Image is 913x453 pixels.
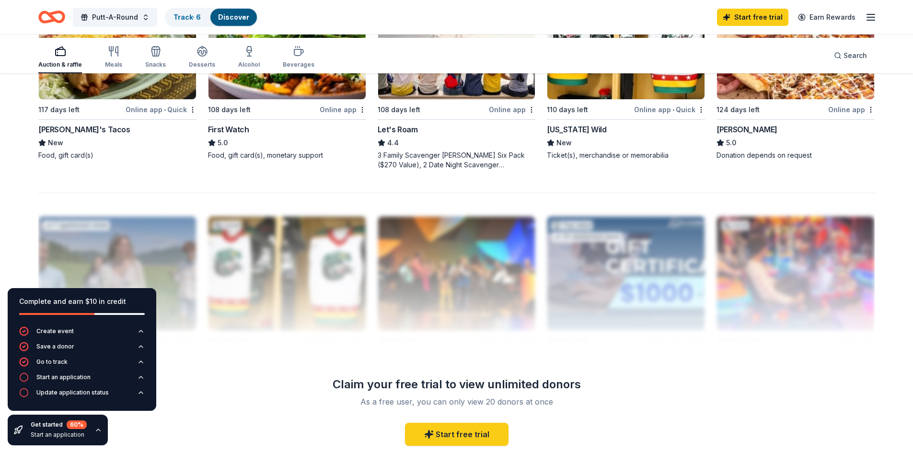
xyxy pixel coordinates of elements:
div: 108 days left [378,104,420,116]
button: Start an application [19,372,145,388]
div: Create event [36,327,74,335]
div: Auction & raffle [38,61,82,69]
div: Start an application [31,431,87,439]
div: Meals [105,61,122,69]
span: 5.0 [726,137,736,149]
div: Food, gift card(s) [38,151,196,160]
div: Donation depends on request [717,151,875,160]
button: Beverages [283,42,314,73]
span: 5.0 [218,137,228,149]
div: 108 days left [208,104,251,116]
a: Start free trial [717,9,788,26]
span: • [164,106,166,114]
a: Discover [218,13,249,21]
div: Ticket(s), merchandise or memorabilia [547,151,705,160]
button: Putt-A-Round [73,8,157,27]
div: Snacks [145,61,166,69]
button: Track· 6Discover [165,8,258,27]
a: Home [38,6,65,28]
div: 3 Family Scavenger [PERSON_NAME] Six Pack ($270 Value), 2 Date Night Scavenger [PERSON_NAME] Two ... [378,151,536,170]
div: 124 days left [717,104,760,116]
div: Alcohol [238,61,260,69]
div: 60 % [67,420,87,429]
div: Online app [828,104,875,116]
button: Meals [105,42,122,73]
span: New [48,137,63,149]
div: Save a donor [36,343,74,350]
div: 110 days left [547,104,588,116]
div: Get started [31,420,87,429]
a: Earn Rewards [792,9,861,26]
button: Alcohol [238,42,260,73]
div: Go to track [36,358,68,366]
div: Desserts [189,61,215,69]
div: [PERSON_NAME]'s Tacos [38,124,130,135]
div: Online app Quick [126,104,196,116]
button: Go to track [19,357,145,372]
div: Claim your free trial to view unlimited donors [319,377,595,392]
span: New [556,137,572,149]
div: Online app [320,104,366,116]
button: Update application status [19,388,145,403]
a: Track· 6 [173,13,201,21]
button: Save a donor [19,342,145,357]
div: First Watch [208,124,249,135]
button: Search [826,46,875,65]
div: Start an application [36,373,91,381]
div: Online app [489,104,535,116]
div: Let's Roam [378,124,418,135]
span: Search [844,50,867,61]
button: Auction & raffle [38,42,82,73]
button: Create event [19,326,145,342]
div: Beverages [283,61,314,69]
button: Snacks [145,42,166,73]
div: Online app Quick [634,104,705,116]
span: 4.4 [387,137,399,149]
a: Start free trial [405,423,509,446]
div: [PERSON_NAME] [717,124,777,135]
div: [US_STATE] Wild [547,124,606,135]
span: • [672,106,674,114]
div: Food, gift card(s), monetary support [208,151,366,160]
div: Complete and earn $10 in credit [19,296,145,307]
div: As a free user, you can only view 20 donors at once [330,396,583,407]
div: Update application status [36,389,109,396]
div: 117 days left [38,104,80,116]
button: Desserts [189,42,215,73]
span: Putt-A-Round [92,12,138,23]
